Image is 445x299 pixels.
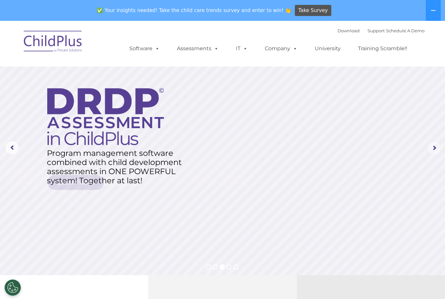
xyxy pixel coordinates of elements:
a: Learn More [48,175,104,190]
a: Assessments [170,42,225,55]
a: Software [123,42,166,55]
img: DRDP Assessment in ChildPlus [47,88,164,145]
span: ✅ Your insights needed! Take the child care trends survey and enter to win! 👏 [94,4,294,17]
font: | [337,28,424,33]
img: ChildPlus by Procare Solutions [21,26,86,59]
span: Last name [91,43,110,48]
a: University [308,42,347,55]
a: IT [229,42,254,55]
a: Schedule A Demo [386,28,424,33]
a: Take Survey [295,5,332,16]
a: Support [367,28,385,33]
span: Phone number [91,70,118,75]
button: Cookies Settings [5,279,21,296]
span: Take Survey [298,5,328,16]
rs-layer: Program management software combined with child development assessments in ONE POWERFUL system! T... [47,149,189,185]
a: Training Scramble!! [352,42,414,55]
a: Download [337,28,360,33]
a: Company [258,42,304,55]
